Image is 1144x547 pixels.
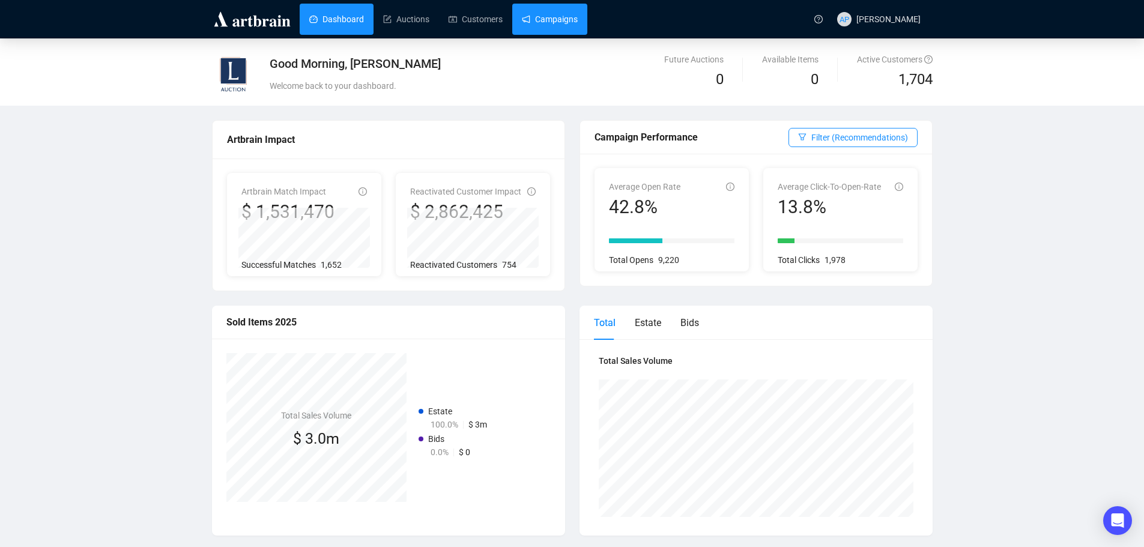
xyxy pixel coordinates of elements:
[664,53,724,66] div: Future Auctions
[814,15,823,23] span: question-circle
[383,4,429,35] a: Auctions
[898,68,933,91] span: 1,704
[778,182,881,192] span: Average Click-To-Open-Rate
[522,4,578,35] a: Campaigns
[410,201,521,223] div: $ 2,862,425
[609,182,680,192] span: Average Open Rate
[270,55,689,72] div: Good Morning, [PERSON_NAME]
[609,255,653,265] span: Total Opens
[595,130,788,145] div: Campaign Performance
[449,4,503,35] a: Customers
[410,187,521,196] span: Reactivated Customer Impact
[680,315,699,330] div: Bids
[716,71,724,88] span: 0
[293,430,339,447] span: $ 3.0m
[241,201,334,223] div: $ 1,531,470
[428,406,452,416] span: Estate
[825,255,846,265] span: 1,978
[226,315,551,330] div: Sold Items 2025
[227,132,550,147] div: Artbrain Impact
[212,10,292,29] img: logo
[839,13,849,25] span: AP
[459,447,470,457] span: $ 0
[658,255,679,265] span: 9,220
[594,315,616,330] div: Total
[321,260,342,270] span: 1,652
[431,420,458,429] span: 100.0%
[241,260,316,270] span: Successful Matches
[762,53,819,66] div: Available Items
[502,260,516,270] span: 754
[428,434,444,444] span: Bids
[778,255,820,265] span: Total Clicks
[856,14,921,24] span: [PERSON_NAME]
[410,260,497,270] span: Reactivated Customers
[241,187,326,196] span: Artbrain Match Impact
[857,55,933,64] span: Active Customers
[811,131,908,144] span: Filter (Recommendations)
[270,79,689,92] div: Welcome back to your dashboard.
[788,128,918,147] button: Filter (Recommendations)
[527,187,536,196] span: info-circle
[778,196,881,219] div: 13.8%
[635,315,661,330] div: Estate
[431,447,449,457] span: 0.0%
[599,354,913,367] h4: Total Sales Volume
[924,55,933,64] span: question-circle
[609,196,680,219] div: 42.8%
[895,183,903,191] span: info-circle
[281,409,351,422] h4: Total Sales Volume
[726,183,734,191] span: info-circle
[811,71,819,88] span: 0
[1103,506,1132,535] div: Open Intercom Messenger
[213,53,255,95] img: 60324360be9b8c001268f779.jpg
[309,4,364,35] a: Dashboard
[359,187,367,196] span: info-circle
[468,420,487,429] span: $ 3m
[798,133,807,141] span: filter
